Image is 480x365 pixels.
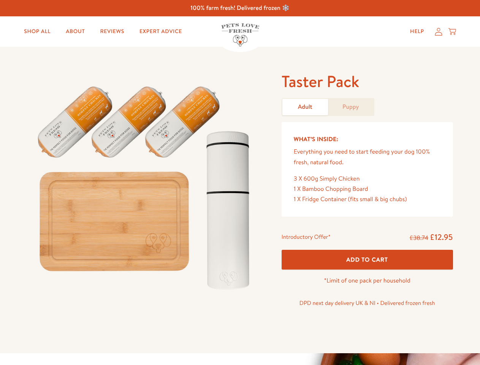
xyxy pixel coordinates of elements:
button: Add To Cart [282,250,453,270]
span: 1 X Bamboo Chopping Board [294,185,368,193]
div: 1 X Fridge Container (fits small & big chubs) [294,194,441,205]
img: Taster Pack - Adult [27,71,263,298]
a: Expert Advice [133,24,188,39]
p: Everything you need to start feeding your dog 100% fresh, natural food. [294,147,441,167]
h1: Taster Pack [282,71,453,92]
div: Introductory Offer* [282,232,331,243]
span: Add To Cart [346,255,388,263]
img: Pets Love Fresh [221,23,259,46]
a: Shop All [18,24,57,39]
a: Reviews [94,24,130,39]
h5: What’s Inside: [294,134,441,144]
a: Puppy [328,99,374,115]
p: *Limit of one pack per household [282,276,453,286]
a: Help [404,24,430,39]
a: About [60,24,91,39]
div: 3 X 600g Simply Chicken [294,174,441,184]
a: Adult [282,99,328,115]
p: DPD next day delivery UK & NI • Delivered frozen fresh [282,298,453,308]
s: £38.74 [410,234,428,242]
span: £12.95 [430,232,453,243]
